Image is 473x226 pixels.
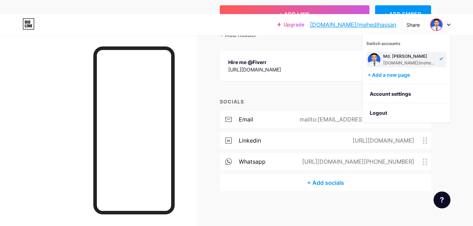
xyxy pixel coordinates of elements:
div: [DOMAIN_NAME]/mehedihassan [383,60,437,66]
div: Keywords by Traffic [78,42,119,46]
span: Switch accounts [366,41,400,46]
img: mehedihassan [368,53,380,66]
a: Account settings [363,84,450,103]
div: linkedin [239,136,261,145]
div: [URL][DOMAIN_NAME] [341,136,423,145]
img: website_grey.svg [11,18,17,24]
div: v 4.0.25 [20,11,35,17]
img: tab_keywords_by_traffic_grey.svg [70,41,76,46]
div: + ADD EMBED [375,5,431,22]
a: [DOMAIN_NAME]/mehedihassan [310,20,396,29]
span: + ADD LINK [279,11,310,17]
div: Domain: [DOMAIN_NAME] [18,18,77,24]
div: Md. [PERSON_NAME] [383,54,437,59]
img: tab_domain_overview_orange.svg [19,41,25,46]
div: Hire me @Fiverr [228,58,281,66]
a: Upgrade [278,22,304,27]
div: + Add a new page [368,71,447,79]
div: mailto:[EMAIL_ADDRESS][DOMAIN_NAME] [288,115,423,124]
img: logo_orange.svg [11,11,17,17]
button: + ADD LINK [220,5,369,22]
img: mehedihassan [431,19,442,30]
div: whatsapp [239,157,266,166]
div: [URL][DOMAIN_NAME][PHONE_NUMBER] [291,157,423,166]
div: Domain Overview [27,42,63,46]
div: SOCIALS [220,98,431,105]
div: [URL][DOMAIN_NAME] [228,66,281,73]
div: + Add socials [220,174,431,191]
li: Logout [363,103,450,123]
div: email [239,115,253,124]
div: Share [406,21,420,29]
